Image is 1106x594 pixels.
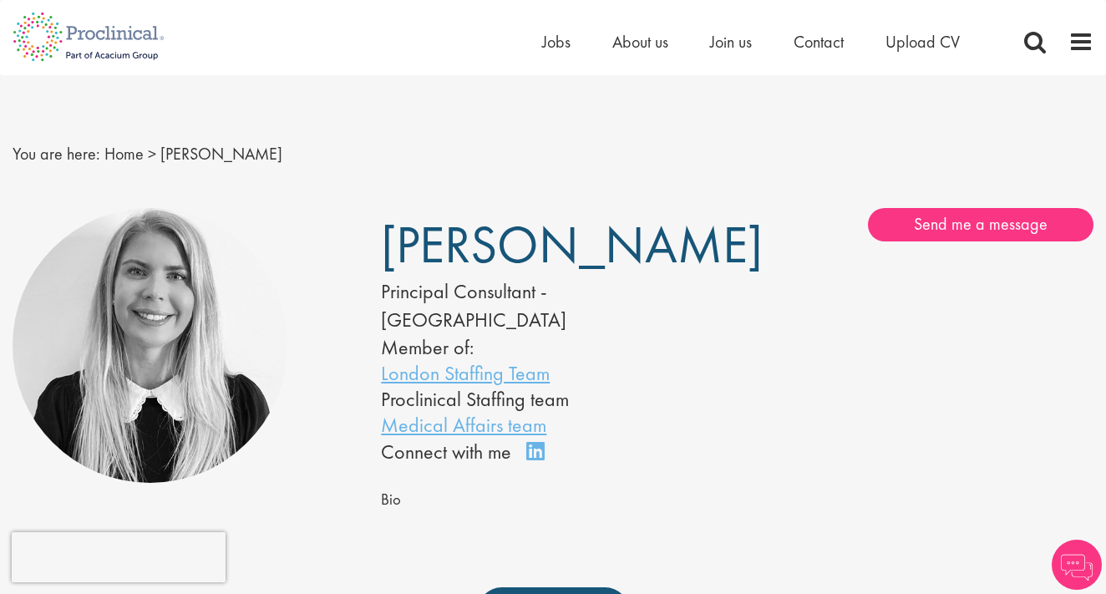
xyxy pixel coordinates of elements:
span: [PERSON_NAME] [381,211,763,278]
a: Contact [794,31,844,53]
a: Medical Affairs team [381,412,546,438]
a: Send me a message [868,208,1093,241]
span: [PERSON_NAME] [160,143,282,165]
span: You are here: [13,143,100,165]
a: Jobs [542,31,571,53]
iframe: reCAPTCHA [12,532,226,582]
img: Opie Inglis [13,208,287,483]
span: > [148,143,156,165]
a: About us [612,31,668,53]
span: Bio [381,490,401,510]
img: Chatbot [1052,540,1102,590]
div: Principal Consultant - [GEOGRAPHIC_DATA] [381,277,687,335]
li: Proclinical Staffing team [381,386,687,412]
a: breadcrumb link [104,143,144,165]
a: London Staffing Team [381,360,550,386]
a: Join us [710,31,752,53]
a: Upload CV [885,31,960,53]
label: Member of: [381,334,474,360]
